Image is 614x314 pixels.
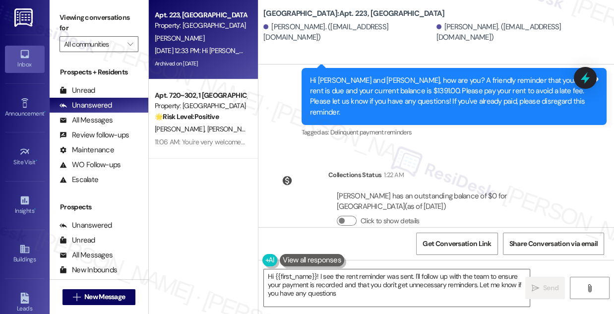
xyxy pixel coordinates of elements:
[155,20,246,31] div: Property: [GEOGRAPHIC_DATA]
[337,191,570,212] div: [PERSON_NAME] has an outstanding balance of $0 for [GEOGRAPHIC_DATA] (as of [DATE])
[5,192,45,219] a: Insights •
[264,269,530,307] textarea: Hi {{first_name}}! I see the rent reminder was sent. I'll follow up with the team to ensure your ...
[60,250,113,260] div: All Messages
[207,125,257,133] span: [PERSON_NAME]
[155,34,204,43] span: [PERSON_NAME]
[5,241,45,267] a: Buildings
[127,40,133,48] i: 
[361,216,419,226] label: Click to show details
[328,170,381,180] div: Collections Status
[155,90,246,101] div: Apt. 720~302, 1 [GEOGRAPHIC_DATA]
[60,100,112,111] div: Unanswered
[50,67,148,77] div: Prospects + Residents
[154,58,247,70] div: Archived on [DATE]
[60,220,112,231] div: Unanswered
[64,36,123,52] input: All communities
[416,233,497,255] button: Get Conversation Link
[155,101,246,111] div: Property: [GEOGRAPHIC_DATA]
[84,292,125,302] span: New Message
[586,284,593,292] i: 
[423,239,491,249] span: Get Conversation Link
[155,125,207,133] span: [PERSON_NAME]
[60,235,95,246] div: Unread
[381,170,403,180] div: 1:22 AM
[60,10,138,36] label: Viewing conversations for
[60,85,95,96] div: Unread
[36,157,37,164] span: •
[532,284,539,292] i: 
[34,206,36,213] span: •
[263,22,434,43] div: [PERSON_NAME]. ([EMAIL_ADDRESS][DOMAIN_NAME])
[155,112,219,121] strong: 🌟 Risk Level: Positive
[60,160,121,170] div: WO Follow-ups
[330,128,412,136] span: Delinquent payment reminders
[302,125,607,139] div: Tagged as:
[60,265,117,275] div: New Inbounds
[44,109,46,116] span: •
[60,145,114,155] div: Maintenance
[60,115,113,126] div: All Messages
[503,233,604,255] button: Share Conversation via email
[14,8,35,27] img: ResiDesk Logo
[5,46,45,72] a: Inbox
[310,75,591,118] div: Hi [PERSON_NAME] and [PERSON_NAME], how are you? A friendly reminder that your rent is due and yo...
[60,175,98,185] div: Escalate
[263,8,444,19] b: [GEOGRAPHIC_DATA]: Apt. 223, [GEOGRAPHIC_DATA]
[62,289,136,305] button: New Message
[50,202,148,212] div: Prospects
[73,293,80,301] i: 
[60,130,129,140] div: Review follow-ups
[155,10,246,20] div: Apt. 223, [GEOGRAPHIC_DATA]
[543,283,558,293] span: Send
[525,277,565,299] button: Send
[509,239,598,249] span: Share Conversation via email
[436,22,607,43] div: [PERSON_NAME]. ([EMAIL_ADDRESS][DOMAIN_NAME])
[5,143,45,170] a: Site Visit •
[155,137,512,146] div: 11:06 AM: You're very welcome! I'm happy I could help. If you need anything else, don't hesitate ...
